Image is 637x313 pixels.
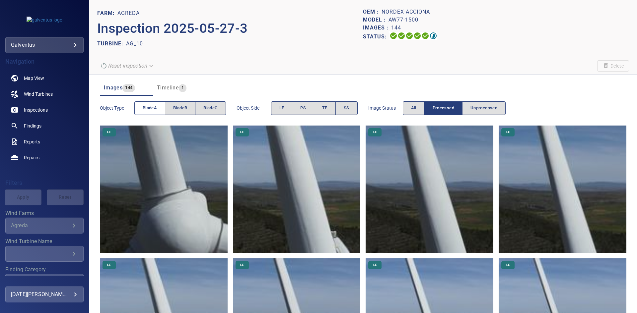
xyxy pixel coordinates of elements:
div: Reset inspection [97,60,158,72]
div: Unable to reset the inspection due to your user permissions [97,60,158,72]
div: Wind Turbine Name [5,246,84,262]
span: Image Status [368,105,403,111]
p: AG_10 [126,40,143,48]
span: Timeline [157,84,179,91]
p: FARM: [97,9,117,17]
div: galventus [5,37,84,53]
span: LE [502,263,514,267]
img: galventus-logo [27,17,62,23]
label: Finding Category [5,267,84,272]
span: TE [322,104,327,112]
svg: Selecting 100% [405,32,413,40]
button: bladeC [195,101,226,115]
div: Wind Farms [5,218,84,234]
a: inspections noActive [5,102,84,118]
span: Unprocessed [470,104,497,112]
span: Unable to delete the inspection due to your user permissions [597,60,629,72]
button: Unprocessed [462,101,506,115]
span: SS [344,104,349,112]
p: Model : [363,16,389,24]
div: [DATE][PERSON_NAME] [11,289,78,300]
p: TURBINE: [97,40,126,48]
span: LE [103,130,115,134]
span: Repairs [24,154,39,161]
span: 144 [122,84,135,92]
div: imageStatus [403,101,506,115]
button: Processed [424,101,462,115]
a: windturbines noActive [5,86,84,102]
button: bladeA [134,101,165,115]
h4: Filters [5,180,84,186]
span: bladeC [203,104,217,112]
svg: Data Formatted 100% [397,32,405,40]
span: LE [236,263,248,267]
label: Wind Turbine Name [5,239,84,244]
span: LE [502,130,514,134]
p: Status: [363,32,389,41]
span: LE [236,130,248,134]
span: All [411,104,416,112]
a: repairs noActive [5,150,84,166]
button: All [403,101,425,115]
div: Finding Category [5,274,84,290]
label: Wind Farms [5,211,84,216]
div: Agreda [11,222,70,229]
span: Images [104,84,122,91]
span: LE [103,263,115,267]
span: Processed [433,104,454,112]
div: objectType [134,101,226,115]
button: PS [292,101,314,115]
p: 144 [391,24,401,32]
span: LE [369,130,381,134]
svg: ML Processing 100% [413,32,421,40]
span: LE [369,263,381,267]
span: bladeA [143,104,157,112]
button: LE [271,101,293,115]
span: LE [279,104,284,112]
span: Object Side [237,105,271,111]
span: Reports [24,138,40,145]
p: Images : [363,24,391,32]
div: galventus [11,40,78,50]
button: SS [335,101,358,115]
a: map noActive [5,70,84,86]
span: Inspections [24,107,48,113]
span: PS [300,104,306,112]
a: reports noActive [5,134,84,150]
a: findings noActive [5,118,84,134]
h4: Navigation [5,58,84,65]
svg: Uploading 100% [389,32,397,40]
p: OEM : [363,8,382,16]
p: Inspection 2025-05-27-3 [97,19,363,38]
span: Object type [100,105,134,111]
button: bladeB [165,101,195,115]
p: Agreda [117,9,140,17]
p: AW77-1500 [389,16,418,24]
em: Reset inspection [108,63,147,69]
span: bladeB [173,104,187,112]
span: Map View [24,75,44,81]
button: TE [314,101,336,115]
span: Wind Turbines [24,91,53,97]
p: Nordex-Acciona [382,8,430,16]
svg: Classification 93% [429,32,437,40]
span: Findings [24,123,41,129]
svg: Matching 100% [421,32,429,40]
span: 1 [179,84,186,92]
div: objectSide [271,101,358,115]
